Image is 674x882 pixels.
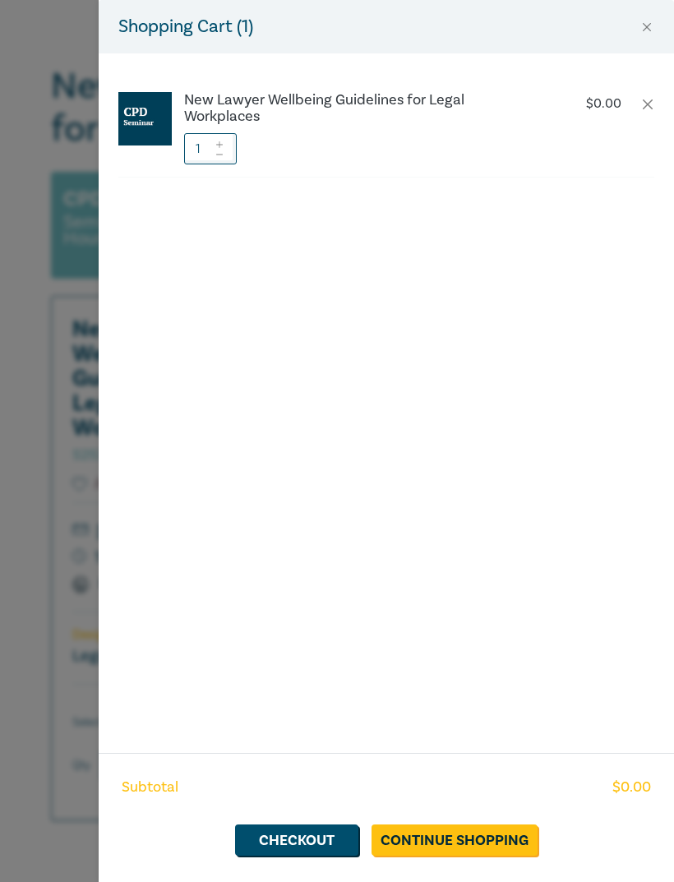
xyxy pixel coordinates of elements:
p: $ 0.00 [586,96,621,112]
span: $ 0.00 [612,777,651,798]
input: 1 [184,133,237,164]
span: Subtotal [122,777,178,798]
a: New Lawyer Wellbeing Guidelines for Legal Workplaces [184,92,539,125]
a: Checkout [235,824,358,856]
button: Close [639,20,654,35]
img: CPD%20Seminar.jpg [118,92,172,145]
h5: Shopping Cart ( 1 ) [118,13,253,40]
a: Continue Shopping [372,824,538,856]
